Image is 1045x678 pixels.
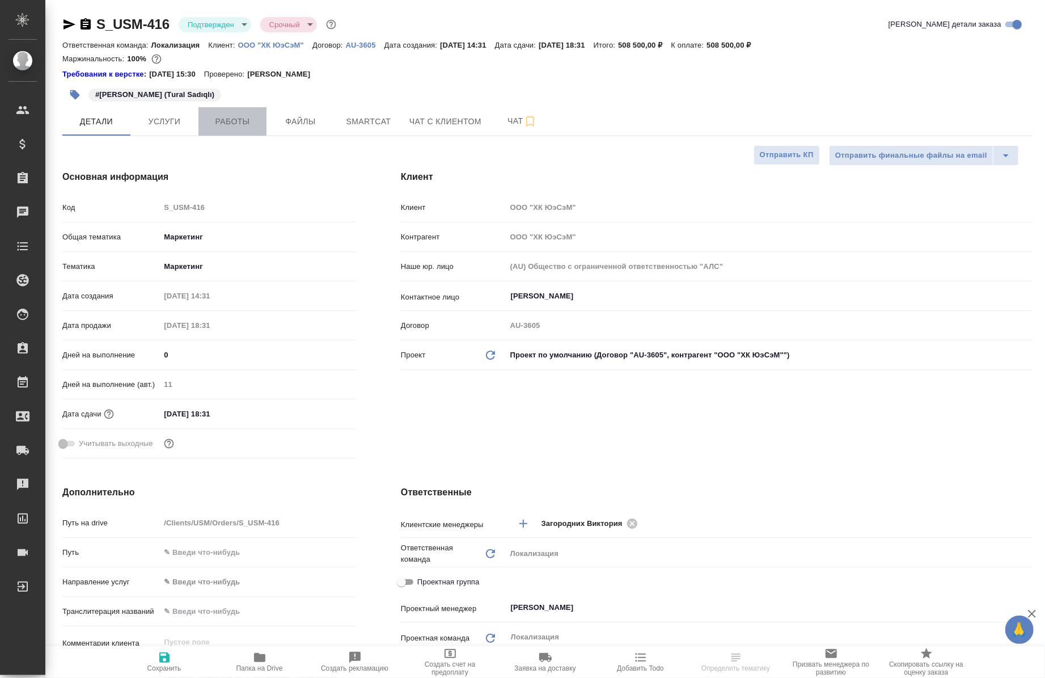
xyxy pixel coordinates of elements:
input: ✎ Введи что-нибудь [160,406,259,422]
div: ✎ Введи что-нибудь [160,572,356,592]
a: AU-3605 [346,40,384,49]
input: Пустое поле [506,258,1033,275]
input: Пустое поле [160,376,356,393]
a: ООО "ХК ЮэСэМ" [238,40,312,49]
p: Локализация [151,41,209,49]
div: Маркетинг [160,257,356,276]
div: Проект по умолчанию (Договор "AU-3605", контрагент "ООО "ХК ЮэСэМ"") [506,346,1033,365]
p: Ответственная команда: [62,41,151,49]
button: Скопировать ссылку для ЯМессенджера [62,18,76,31]
input: ✎ Введи что-нибудь [160,603,356,620]
p: Путь [62,547,160,558]
a: Требования к верстке: [62,69,149,80]
span: Smartcat [341,115,396,129]
p: Договор [401,320,506,331]
span: [PERSON_NAME] детали заказа [889,19,1001,30]
span: Проектная группа [417,576,479,588]
button: Сохранить [117,646,212,678]
p: AU-3605 [346,41,384,49]
button: 🙏 [1005,616,1034,644]
span: Скопировать ссылку на оценку заказа [886,660,967,676]
p: Проектный менеджер [401,603,506,614]
span: Загородних Виктория [541,518,629,529]
p: Путь на drive [62,517,160,529]
input: ✎ Введи что-нибудь [160,544,356,561]
p: [DATE] 18:31 [539,41,594,49]
span: Услуги [137,115,192,129]
button: Добавить тэг [62,82,87,107]
button: Папка на Drive [212,646,307,678]
p: Контрагент [401,231,506,243]
p: Общая тематика [62,231,160,243]
div: split button [829,145,1019,166]
input: Пустое поле [506,317,1033,334]
button: Open [1026,523,1029,525]
p: Дата создания [62,290,160,302]
button: Скопировать ссылку [79,18,92,31]
h4: Ответственные [401,486,1033,499]
p: [PERSON_NAME] [247,69,319,80]
input: Пустое поле [160,515,356,531]
h4: Основная информация [62,170,356,184]
input: Пустое поле [506,199,1033,216]
p: [DATE] 15:30 [149,69,204,80]
span: Учитывать выходные [79,438,153,449]
button: Призвать менеджера по развитию [784,646,879,678]
span: Папка на Drive [236,664,283,672]
span: Чат с клиентом [409,115,481,129]
span: Заявка на доставку [514,664,576,672]
p: Код [62,202,160,213]
p: Дата сдачи [62,409,101,420]
div: Подтвержден [179,17,251,32]
span: 🙏 [1010,618,1029,642]
span: Призвать менеджера по развитию [790,660,872,676]
button: Создать счет на предоплату [403,646,498,678]
span: Турал Садыглы (Тural Sadıqlı) [87,89,222,99]
span: Добавить Todo [617,664,663,672]
p: Дней на выполнение (авт.) [62,379,160,390]
button: Если добавить услуги и заполнить их объемом, то дата рассчитается автоматически [101,407,116,422]
p: Дата сдачи: [495,41,539,49]
button: Отправить финальные файлы на email [829,145,993,166]
button: Open [1026,295,1029,297]
input: Пустое поле [160,288,259,304]
span: Создать счет на предоплату [409,660,491,676]
p: Договор: [312,41,346,49]
button: Заявка на доставку [498,646,593,678]
button: Отправить КП [754,145,820,165]
input: Пустое поле [160,199,356,216]
button: Подтвержден [184,20,238,30]
p: Направление услуг [62,576,160,588]
p: 508 500,00 ₽ [618,41,671,49]
button: Срочный [266,20,303,30]
svg: Подписаться [523,115,537,128]
span: Создать рекламацию [321,664,388,672]
span: Работы [205,115,260,129]
h4: Клиент [401,170,1033,184]
p: 100% [127,54,149,63]
span: Чат [495,114,549,128]
p: Клиент: [208,41,238,49]
button: Скопировать ссылку на оценку заказа [879,646,974,678]
span: Отправить КП [760,149,814,162]
p: Контактное лицо [401,292,506,303]
span: Сохранить [147,664,181,672]
input: Пустое поле [160,317,259,334]
p: [DATE] 14:31 [440,41,495,49]
div: Маркетинг [160,228,356,247]
p: Дата продажи [62,320,160,331]
p: К оплате: [671,41,707,49]
input: ✎ Введи что-нибудь [160,347,356,363]
p: Дней на выполнение [62,349,160,361]
span: Файлы [273,115,328,129]
p: Клиентские менеджеры [401,519,506,530]
p: Дата создания: [384,41,440,49]
span: Определить тематику [701,664,770,672]
p: Проверено: [204,69,248,80]
p: Тематика [62,261,160,272]
p: Итого: [594,41,618,49]
button: 0.00 RUB; [149,52,164,66]
button: Выбери, если сб и вс нужно считать рабочими днями для выполнения заказа. [162,436,176,451]
span: Детали [69,115,124,129]
a: S_USM-416 [96,16,170,32]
